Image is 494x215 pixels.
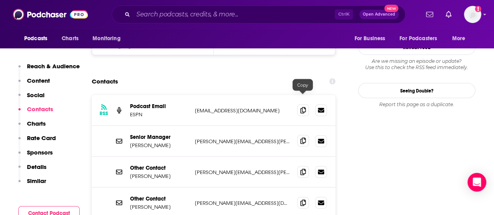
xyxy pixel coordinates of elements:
span: Logged in as AtriaBooks [464,6,481,23]
a: Show notifications dropdown [442,8,455,21]
span: For Podcasters [399,33,437,44]
button: Rate Card [18,134,56,149]
p: Similar [27,177,46,185]
button: Show profile menu [464,6,481,23]
span: More [452,33,465,44]
p: [PERSON_NAME][EMAIL_ADDRESS][PERSON_NAME][DOMAIN_NAME] [195,138,291,145]
button: Open AdvancedNew [359,10,399,19]
div: Search podcasts, credits, & more... [112,5,405,23]
span: Podcasts [24,33,47,44]
span: New [384,5,398,12]
p: Rate Card [27,134,56,142]
p: [PERSON_NAME] [130,173,189,179]
span: Open Advanced [363,12,395,16]
h2: Contacts [92,74,118,89]
svg: Add a profile image [475,6,481,12]
span: For Business [354,33,385,44]
p: Contacts [27,105,53,113]
p: Other Contact [130,165,189,171]
button: open menu [349,31,395,46]
button: Content [18,77,50,91]
button: Similar [18,177,46,192]
p: Reach & Audience [27,62,80,70]
a: Seeing Double? [358,83,475,98]
img: User Profile [464,6,481,23]
p: Senior Manager [130,134,189,140]
button: open menu [447,31,475,46]
div: Open Intercom Messenger [467,173,486,192]
p: Sponsors [27,149,53,156]
button: Sponsors [18,149,53,163]
p: [PERSON_NAME][EMAIL_ADDRESS][DOMAIN_NAME] [195,200,291,206]
p: [EMAIL_ADDRESS][DOMAIN_NAME] [195,107,291,114]
a: Charts [57,31,83,46]
button: Social [18,91,45,106]
button: Charts [18,120,46,134]
div: Report this page as a duplicate. [358,101,475,108]
button: open menu [87,31,130,46]
p: [PERSON_NAME][EMAIL_ADDRESS][PERSON_NAME][DOMAIN_NAME] [195,169,291,176]
button: open menu [19,31,57,46]
button: Contacts [18,105,53,120]
div: Are we missing an episode or update? Use this to check the RSS feed immediately. [358,58,475,71]
h3: RSS [100,110,108,117]
p: Other Contact [130,195,189,202]
p: Social [27,91,45,99]
div: Copy [292,79,313,91]
button: open menu [394,31,448,46]
img: Podchaser - Follow, Share and Rate Podcasts [13,7,88,22]
button: Details [18,163,46,178]
a: Show notifications dropdown [423,8,436,21]
p: Podcast Email [130,103,189,110]
button: Reach & Audience [18,62,80,77]
span: Ctrl K [335,9,353,20]
span: Monitoring [93,33,120,44]
p: Charts [27,120,46,127]
input: Search podcasts, credits, & more... [133,8,335,21]
span: Charts [62,33,78,44]
p: ESPN [130,111,189,118]
p: [PERSON_NAME] [130,204,189,210]
p: Details [27,163,46,171]
p: [PERSON_NAME] [130,142,189,149]
p: Content [27,77,50,84]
